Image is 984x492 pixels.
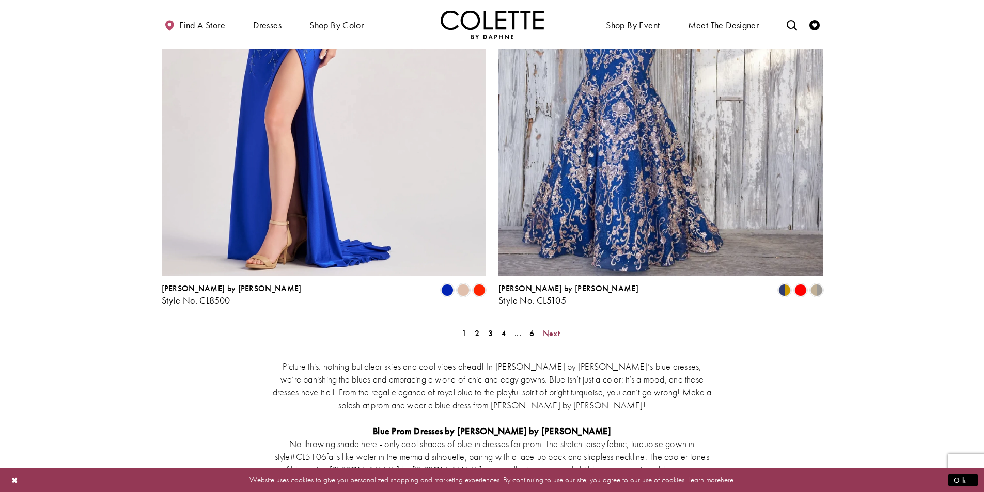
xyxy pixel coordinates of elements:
a: Opens in new tab [290,451,326,463]
a: Toggle search [784,10,800,39]
span: Dresses [251,10,284,39]
img: Colette by Daphne [441,10,544,39]
span: 4 [501,328,506,339]
a: Page 4 [498,326,509,341]
span: ... [514,328,521,339]
span: 3 [488,328,493,339]
p: Website uses cookies to give you personalized shopping and marketing experiences. By continuing t... [74,473,910,487]
a: here [721,474,733,485]
i: Scarlet [473,284,486,296]
i: Red [794,284,807,296]
button: Submit Dialog [948,473,978,486]
a: Page 6 [526,326,537,341]
a: Meet the designer [685,10,762,39]
a: ... [511,326,524,341]
strong: Blue Prom Dresses by [PERSON_NAME] by [PERSON_NAME] [373,425,611,437]
span: [PERSON_NAME] by [PERSON_NAME] [498,283,638,294]
i: Royal Blue [441,284,454,296]
a: Page 3 [485,326,496,341]
span: Shop By Event [603,10,662,39]
p: Picture this: nothing but clear skies and cool vibes ahead! In [PERSON_NAME] by [PERSON_NAME]’s b... [273,360,712,411]
a: Check Wishlist [807,10,822,39]
a: Page 2 [472,326,482,341]
span: Current Page [459,326,470,341]
span: Shop by color [309,20,364,30]
i: Champagne [457,284,470,296]
div: Colette by Daphne Style No. CL5105 [498,284,638,306]
a: Find a store [162,10,228,39]
a: Visit Home Page [441,10,544,39]
span: Meet the designer [688,20,759,30]
i: Gold/Pewter [810,284,823,296]
i: Navy Blue/Gold [778,284,791,296]
span: Shop By Event [606,20,660,30]
span: Style No. CL5105 [498,294,566,306]
span: 2 [475,328,479,339]
span: Find a store [179,20,225,30]
span: 1 [462,328,466,339]
span: 6 [529,328,534,339]
span: Dresses [253,20,282,30]
button: Close Dialog [6,471,24,489]
span: Style No. CL8500 [162,294,230,306]
span: Shop by color [307,10,366,39]
a: Next Page [540,326,563,341]
div: Colette by Daphne Style No. CL8500 [162,284,302,306]
span: [PERSON_NAME] by [PERSON_NAME] [162,283,302,294]
span: Next [543,328,560,339]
